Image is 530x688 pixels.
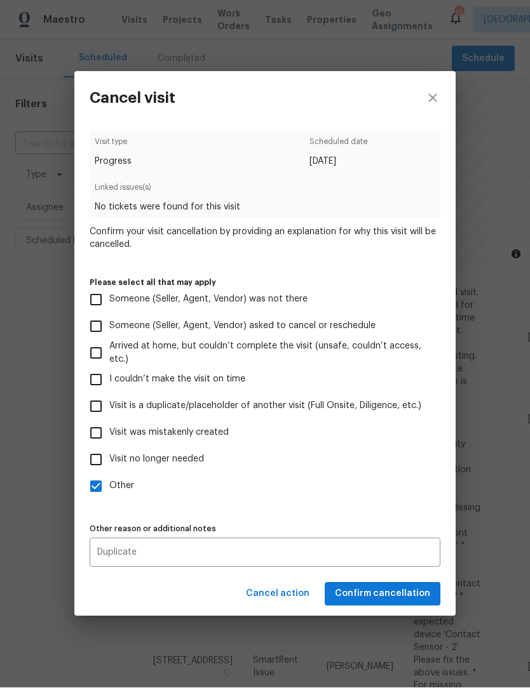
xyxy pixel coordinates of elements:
[109,453,204,466] span: Visit no longer needed
[109,427,229,440] span: Visit was mistakenly created
[246,586,309,602] span: Cancel action
[90,279,440,287] label: Please select all that may apply
[309,155,367,168] span: [DATE]
[109,480,134,493] span: Other
[241,583,315,606] button: Cancel action
[335,586,430,602] span: Confirm cancellation
[95,155,132,168] span: Progress
[109,293,308,307] span: Someone (Seller, Agent, Vendor) was not there
[90,226,440,251] span: Confirm your visit cancellation by providing an explanation for why this visit will be cancelled.
[109,320,376,333] span: Someone (Seller, Agent, Vendor) asked to cancel or reschedule
[90,526,440,533] label: Other reason or additional notes
[95,182,435,201] span: Linked issues(s)
[90,89,175,107] h3: Cancel visit
[410,72,456,125] button: close
[95,201,435,214] span: No tickets were found for this visit
[95,136,132,155] span: Visit type
[109,373,245,387] span: I couldn’t make the visit on time
[109,340,430,367] span: Arrived at home, but couldn’t complete the visit (unsafe, couldn’t access, etc.)
[109,400,421,413] span: Visit is a duplicate/placeholder of another visit (Full Onsite, Diligence, etc.)
[309,136,367,155] span: Scheduled date
[325,583,440,606] button: Confirm cancellation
